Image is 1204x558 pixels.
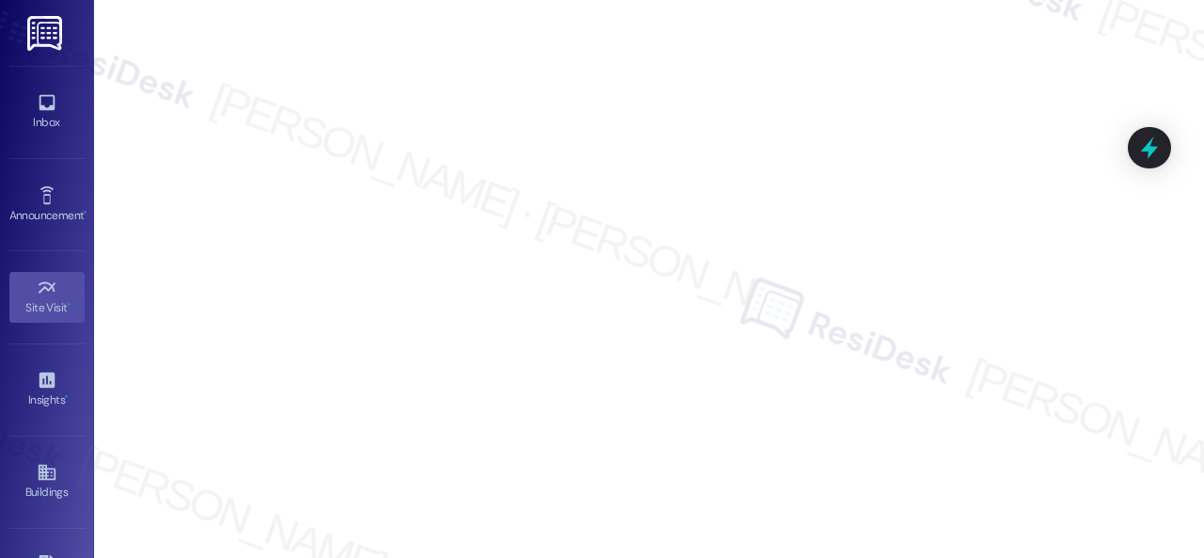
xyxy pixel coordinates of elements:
[9,272,85,323] a: Site Visit •
[9,87,85,137] a: Inbox
[65,391,68,404] span: •
[9,364,85,415] a: Insights •
[9,456,85,507] a: Buildings
[27,16,66,51] img: ResiDesk Logo
[68,298,71,311] span: •
[84,206,87,219] span: •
